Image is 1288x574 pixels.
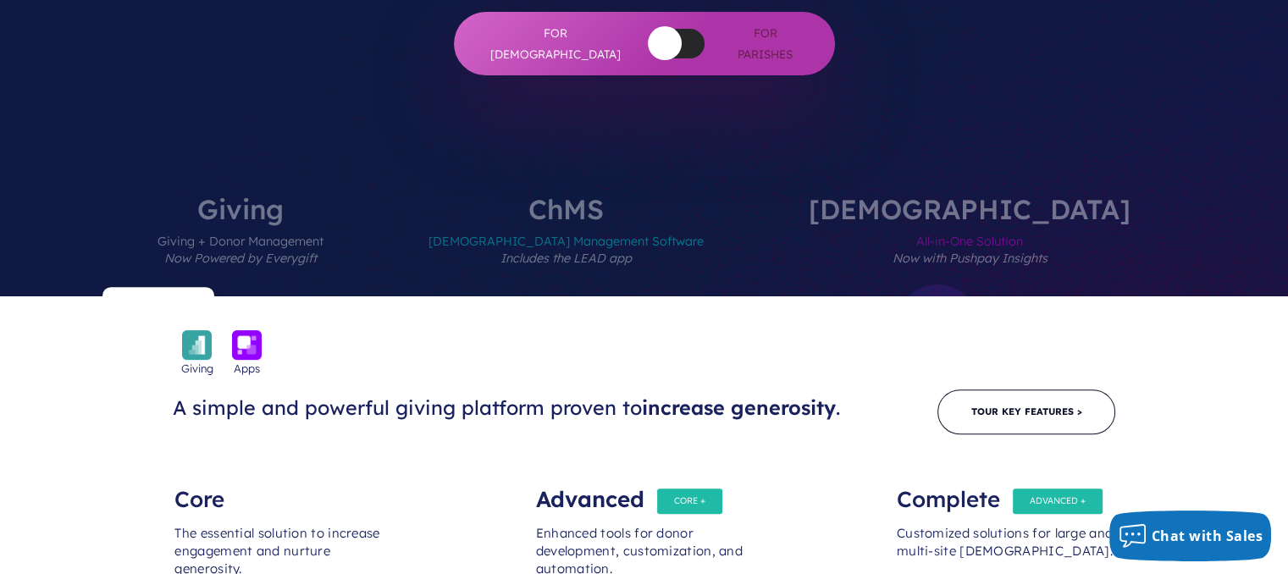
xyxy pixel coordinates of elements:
span: For Parishes [730,23,801,64]
label: [DEMOGRAPHIC_DATA] [758,196,1181,296]
div: Advanced [536,474,753,508]
em: Now with Pushpay Insights [893,251,1048,266]
span: [DEMOGRAPHIC_DATA] Management Software [428,223,704,296]
label: ChMS [378,196,755,296]
button: Chat with Sales [1109,511,1272,561]
span: All-in-One Solution [809,223,1130,296]
span: For [DEMOGRAPHIC_DATA] [488,23,623,64]
label: Giving [107,196,374,296]
em: Includes the LEAD app [500,251,632,266]
h3: A simple and powerful giving platform proven to . [173,395,857,421]
span: Apps [234,360,260,377]
img: icon_giving-bckgrnd-600x600-1.png [182,330,212,360]
a: Tour Key Features > [937,389,1115,434]
span: increase generosity [642,395,836,420]
span: Chat with Sales [1152,527,1263,545]
img: icon_apps-bckgrnd-600x600-1.png [232,330,262,360]
em: Now Powered by Everygift [164,251,317,266]
span: Giving + Donor Management [158,223,323,296]
div: Complete [897,474,1114,508]
span: Giving [181,360,213,377]
div: Core [174,474,391,508]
